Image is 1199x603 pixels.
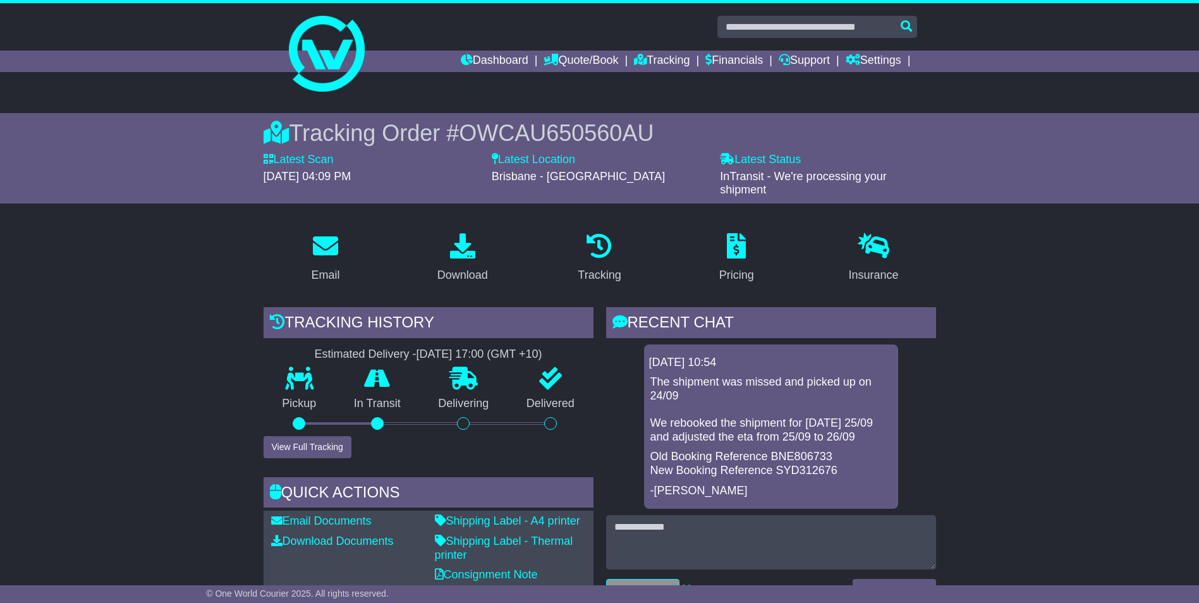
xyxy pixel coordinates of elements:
[264,348,593,362] div: Estimated Delivery -
[719,267,754,284] div: Pricing
[271,535,394,547] a: Download Documents
[264,436,351,458] button: View Full Tracking
[264,170,351,183] span: [DATE] 04:09 PM
[417,348,542,362] div: [DATE] 17:00 (GMT +10)
[335,397,420,411] p: In Transit
[206,588,389,599] span: © One World Courier 2025. All rights reserved.
[264,307,593,341] div: Tracking history
[264,119,936,147] div: Tracking Order #
[429,229,496,288] a: Download
[271,515,372,527] a: Email Documents
[720,153,801,167] label: Latest Status
[492,153,575,167] label: Latest Location
[720,170,887,197] span: InTransit - We're processing your shipment
[569,229,629,288] a: Tracking
[846,51,901,72] a: Settings
[435,568,538,581] a: Consignment Note
[650,484,892,498] p: -[PERSON_NAME]
[437,267,488,284] div: Download
[492,170,665,183] span: Brisbane - [GEOGRAPHIC_DATA]
[435,535,573,561] a: Shipping Label - Thermal printer
[649,356,893,370] div: [DATE] 10:54
[435,515,580,527] a: Shipping Label - A4 printer
[650,375,892,444] p: The shipment was missed and picked up on 24/09 We rebooked the shipment for [DATE] 25/09 and adju...
[264,397,336,411] p: Pickup
[606,307,936,341] div: RECENT CHAT
[420,397,508,411] p: Delivering
[264,477,593,511] div: Quick Actions
[578,267,621,284] div: Tracking
[849,267,899,284] div: Insurance
[650,450,892,477] p: Old Booking Reference BNE806733 New Booking Reference SYD312676
[634,51,690,72] a: Tracking
[303,229,348,288] a: Email
[544,51,618,72] a: Quote/Book
[459,120,654,146] span: OWCAU650560AU
[461,51,528,72] a: Dashboard
[311,267,339,284] div: Email
[264,153,334,167] label: Latest Scan
[779,51,830,72] a: Support
[841,229,907,288] a: Insurance
[853,579,935,601] button: Send a Message
[711,229,762,288] a: Pricing
[508,397,593,411] p: Delivered
[705,51,763,72] a: Financials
